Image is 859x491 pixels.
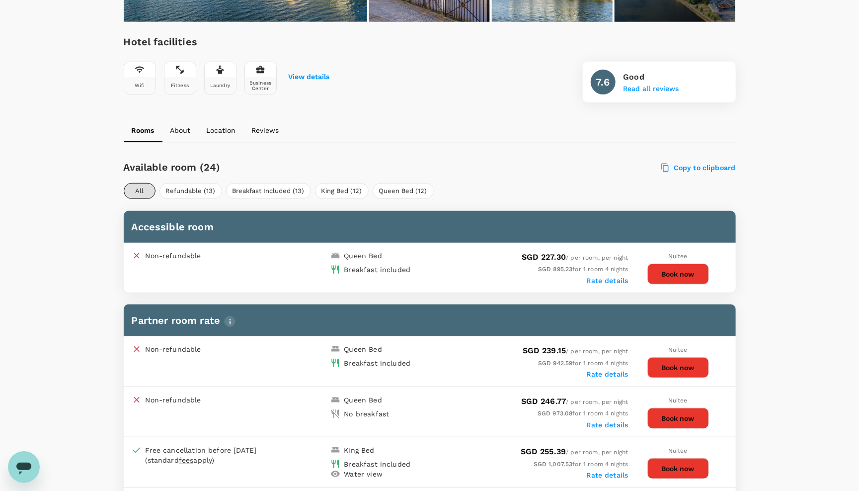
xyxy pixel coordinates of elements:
[538,360,628,367] span: for 1 room 4 nights
[330,395,340,405] img: king-bed-icon
[523,348,628,355] span: / per room, per night
[315,183,369,199] button: King Bed (12)
[330,344,340,354] img: king-bed-icon
[344,358,411,368] div: Breakfast included
[662,163,736,172] label: Copy to clipboard
[668,253,688,260] span: Nuitee
[521,398,628,405] span: / per room, per night
[647,357,709,378] button: Book now
[538,410,628,417] span: for 1 room 4 nights
[521,396,566,406] span: SGD 246.77
[587,277,628,285] label: Rate details
[252,125,279,135] p: Reviews
[344,469,383,479] div: Water view
[538,410,573,417] span: SGD 973.08
[135,83,145,88] div: Wifi
[668,447,688,454] span: Nuitee
[344,265,411,275] div: Breakfast included
[534,461,573,468] span: SGD 1,007.53
[247,80,274,91] div: Business Center
[210,83,230,88] div: Laundry
[224,316,235,327] img: info-tooltip-icon
[587,471,628,479] label: Rate details
[330,445,340,455] img: king-bed-icon
[668,397,688,404] span: Nuitee
[521,447,566,456] span: SGD 255.39
[521,449,628,456] span: / per room, per night
[146,445,280,465] div: Free cancellation before [DATE] (standard apply)
[647,408,709,429] button: Book now
[289,73,330,81] button: View details
[538,360,573,367] span: SGD 942.59
[179,456,194,464] span: fees
[647,458,709,479] button: Book now
[132,125,155,135] p: Rooms
[522,254,628,261] span: / per room, per night
[344,344,382,354] div: Queen Bed
[159,183,222,199] button: Refundable (13)
[124,159,479,175] h6: Available room (24)
[344,395,382,405] div: Queen Bed
[124,34,330,50] h6: Hotel facilities
[146,251,201,261] p: Non-refundable
[330,251,340,261] img: king-bed-icon
[344,459,411,469] div: Breakfast included
[170,125,191,135] p: About
[8,451,40,483] iframe: Button to launch messaging window
[523,346,566,355] span: SGD 239.15
[171,83,189,88] div: Fitness
[587,370,628,378] label: Rate details
[596,74,610,90] h6: 7.6
[522,252,566,262] span: SGD 227.30
[538,266,573,273] span: SGD 895.23
[534,461,628,468] span: for 1 room 4 nights
[668,346,688,353] span: Nuitee
[124,183,156,199] button: All
[146,344,201,354] p: Non-refundable
[538,266,628,273] span: for 1 room 4 nights
[647,264,709,285] button: Book now
[132,312,728,328] h6: Partner room rate
[344,409,390,419] div: No breakfast
[132,219,728,235] h6: Accessible room
[344,445,375,455] div: King Bed
[146,395,201,405] p: Non-refundable
[587,421,628,429] label: Rate details
[344,251,382,261] div: Queen Bed
[226,183,311,199] button: Breakfast Included (13)
[624,85,679,93] button: Read all reviews
[373,183,434,199] button: Queen Bed (12)
[207,125,236,135] p: Location
[624,71,679,83] p: Good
